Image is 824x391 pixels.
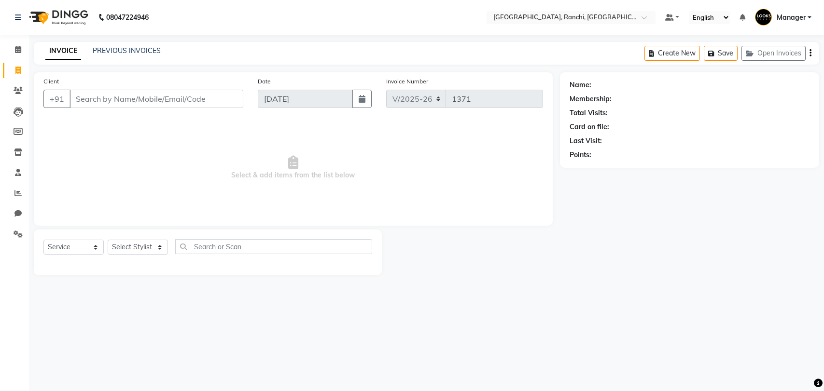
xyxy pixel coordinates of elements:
[258,77,271,86] label: Date
[704,46,738,61] button: Save
[43,90,70,108] button: +91
[755,9,772,26] img: Manager
[570,94,612,104] div: Membership:
[43,120,543,216] span: Select & add items from the list below
[644,46,700,61] button: Create New
[93,46,161,55] a: PREVIOUS INVOICES
[45,42,81,60] a: INVOICE
[570,122,609,132] div: Card on file:
[43,77,59,86] label: Client
[570,80,591,90] div: Name:
[106,4,149,31] b: 08047224946
[570,108,608,118] div: Total Visits:
[741,46,806,61] button: Open Invoices
[175,239,372,254] input: Search or Scan
[570,136,602,146] div: Last Visit:
[570,150,591,160] div: Points:
[386,77,428,86] label: Invoice Number
[777,13,806,23] span: Manager
[70,90,243,108] input: Search by Name/Mobile/Email/Code
[25,4,91,31] img: logo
